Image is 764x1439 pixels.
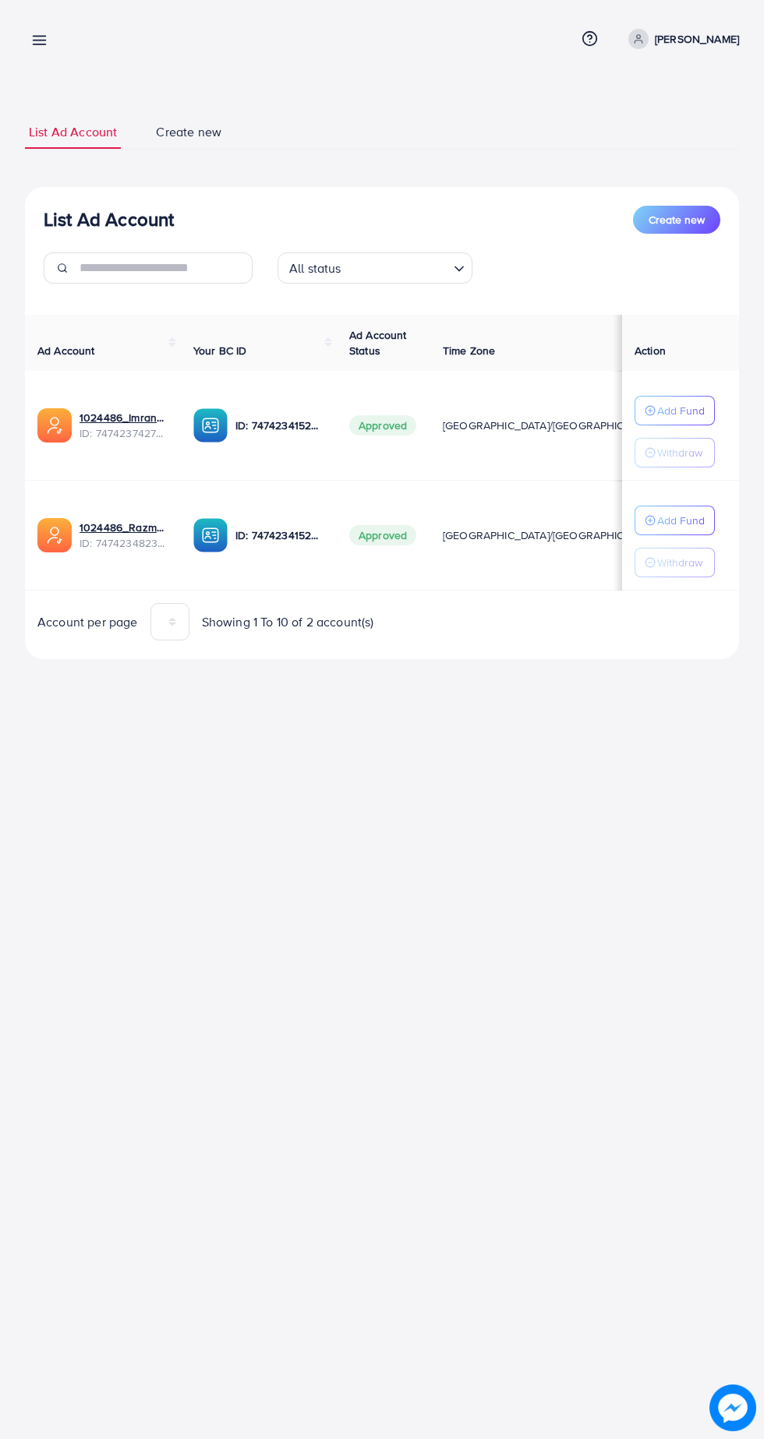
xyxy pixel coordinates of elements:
[443,527,660,543] span: [GEOGRAPHIC_DATA]/[GEOGRAPHIC_DATA]
[349,327,407,358] span: Ad Account Status
[443,343,495,358] span: Time Zone
[278,252,472,284] div: Search for option
[80,410,168,425] a: 1024486_Imran_1740231528988
[193,408,228,443] img: ic-ba-acc.ded83a64.svg
[657,511,705,530] p: Add Fund
[80,535,168,551] span: ID: 7474234823184416769
[37,343,95,358] span: Ad Account
[29,123,117,141] span: List Ad Account
[622,29,739,49] a: [PERSON_NAME]
[37,518,72,552] img: ic-ads-acc.e4c84228.svg
[346,254,447,280] input: Search for option
[657,401,705,420] p: Add Fund
[635,506,715,535] button: Add Fund
[349,525,416,545] span: Approved
[635,548,715,577] button: Withdraw
[235,416,324,435] p: ID: 7474234152863678481
[37,408,72,443] img: ic-ads-acc.e4c84228.svg
[635,396,715,425] button: Add Fund
[657,443,702,462] p: Withdraw
[443,418,660,433] span: [GEOGRAPHIC_DATA]/[GEOGRAPHIC_DATA]
[349,415,416,436] span: Approved
[633,206,720,234] button: Create new
[37,613,138,631] span: Account per page
[657,553,702,572] p: Withdraw
[635,343,666,358] span: Action
[202,613,374,631] span: Showing 1 To 10 of 2 account(s)
[655,30,739,48] p: [PERSON_NAME]
[286,257,345,280] span: All status
[235,526,324,545] p: ID: 7474234152863678481
[635,438,715,467] button: Withdraw
[156,123,221,141] span: Create new
[80,425,168,441] span: ID: 7474237427478233089
[80,410,168,442] div: <span class='underline'>1024486_Imran_1740231528988</span></br>7474237427478233089
[80,520,168,535] a: 1024486_Razman_1740230915595
[649,212,705,227] span: Create new
[80,520,168,552] div: <span class='underline'>1024486_Razman_1740230915595</span></br>7474234823184416769
[193,343,247,358] span: Your BC ID
[193,518,228,552] img: ic-ba-acc.ded83a64.svg
[44,208,174,231] h3: List Ad Account
[709,1384,756,1431] img: image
